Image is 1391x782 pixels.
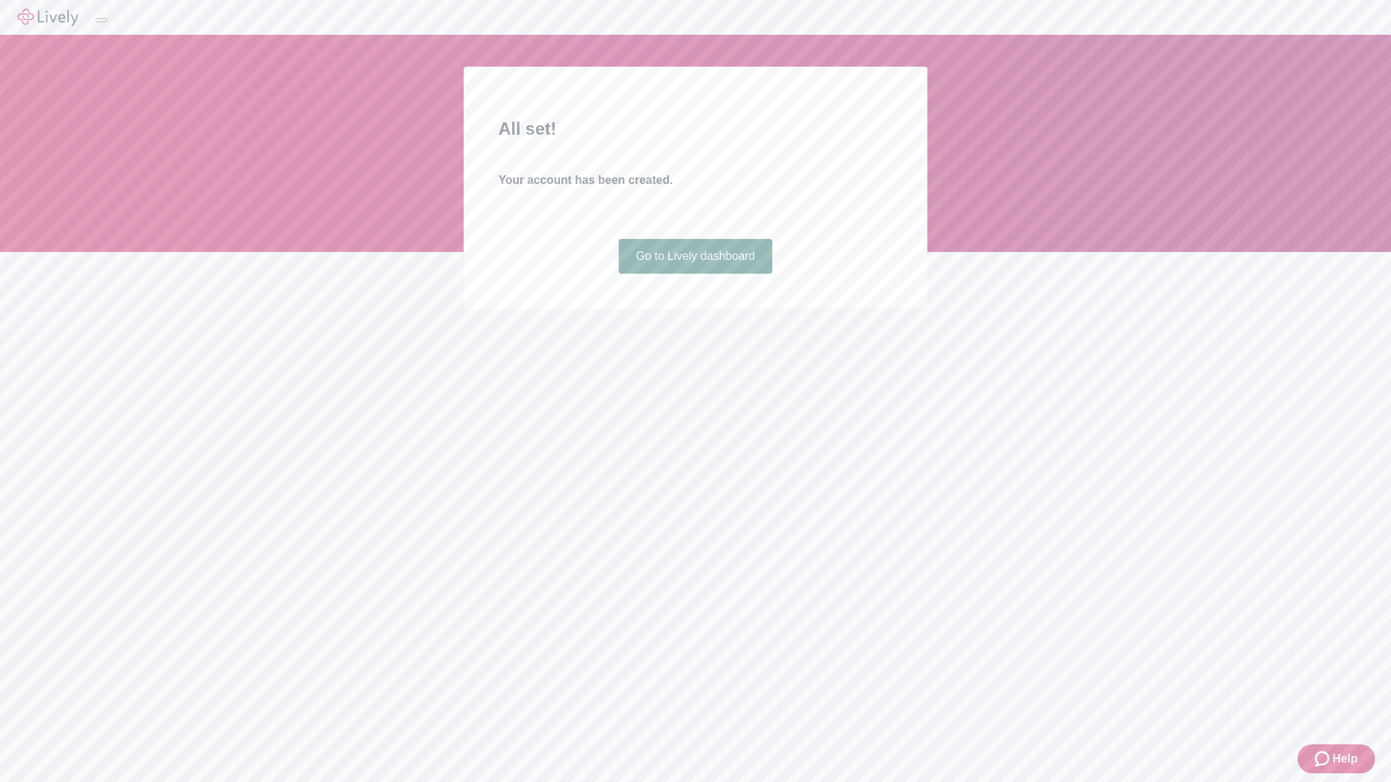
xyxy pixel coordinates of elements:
[96,18,107,22] button: Log out
[1315,750,1332,768] svg: Zendesk support icon
[498,116,893,142] h2: All set!
[619,239,773,274] a: Go to Lively dashboard
[1332,750,1358,768] span: Help
[1298,744,1375,773] button: Zendesk support iconHelp
[17,9,78,26] img: Lively
[498,172,893,189] h4: Your account has been created.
